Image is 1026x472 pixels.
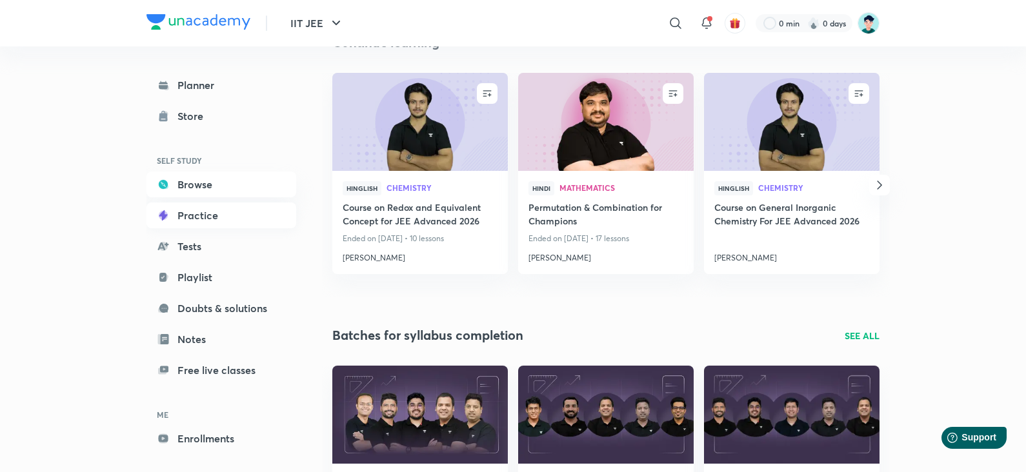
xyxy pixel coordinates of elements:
a: Course on General Inorganic Chemistry For JEE Advanced 2026 [714,201,869,230]
a: Free live classes [146,357,296,383]
img: Thumbnail [702,364,881,464]
img: Shamas Khan [858,12,880,34]
a: [PERSON_NAME] [343,247,498,264]
a: Practice [146,202,296,228]
img: new-thumbnail [330,72,509,172]
a: [PERSON_NAME] [528,247,683,264]
a: Store [146,103,296,129]
img: Thumbnail [516,364,695,464]
span: Chemistry [758,184,869,192]
a: Planner [146,72,296,98]
div: Store [177,108,211,124]
img: Thumbnail [330,364,509,464]
span: Mathematics [559,184,683,192]
img: new-thumbnail [702,72,881,172]
h6: SELF STUDY [146,150,296,172]
button: avatar [725,13,745,34]
a: Company Logo [146,14,250,33]
span: Hinglish [343,181,381,195]
h2: Batches for syllabus completion [332,326,523,345]
iframe: Help widget launcher [911,422,1012,458]
a: Chemistry [387,184,498,193]
h6: ME [146,404,296,426]
p: Ended on [DATE] • 10 lessons [343,230,498,247]
a: Enrollments [146,426,296,451]
a: Tests [146,233,296,259]
span: Hindi [528,181,554,195]
img: avatar [729,17,741,29]
img: new-thumbnail [516,72,695,172]
a: new-thumbnail [332,73,508,171]
a: [PERSON_NAME] [714,247,869,264]
a: Chemistry [758,184,869,193]
a: Playlist [146,264,296,290]
img: streak [807,17,820,30]
a: Mathematics [559,184,683,193]
span: Hinglish [714,181,753,195]
a: Course on Redox and Equivalent Concept for JEE Advanced 2026 [343,201,498,230]
a: new-thumbnail [518,73,694,171]
img: Company Logo [146,14,250,30]
p: Ended on [DATE] • 17 lessons [528,230,683,247]
a: Permutation & Combination for Champions [528,201,683,230]
button: IIT JEE [283,10,352,36]
a: Browse [146,172,296,197]
a: Doubts & solutions [146,295,296,321]
a: Notes [146,326,296,352]
span: Chemistry [387,184,498,192]
a: SEE ALL [845,329,880,342]
a: new-thumbnail [704,73,880,171]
